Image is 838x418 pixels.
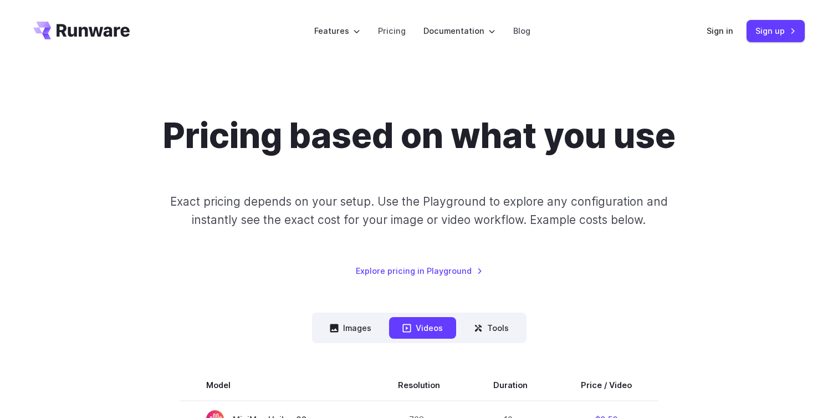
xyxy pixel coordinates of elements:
th: Price / Video [554,370,658,401]
th: Duration [467,370,554,401]
h1: Pricing based on what you use [163,115,676,157]
a: Sign up [747,20,805,42]
a: Go to / [33,22,130,39]
button: Images [316,317,385,339]
a: Explore pricing in Playground [356,264,483,277]
th: Model [180,370,371,401]
a: Blog [513,24,530,37]
a: Pricing [378,24,406,37]
th: Resolution [371,370,467,401]
label: Features [314,24,360,37]
label: Documentation [423,24,495,37]
p: Exact pricing depends on your setup. Use the Playground to explore any configuration and instantl... [149,192,689,230]
button: Tools [461,317,522,339]
a: Sign in [707,24,733,37]
button: Videos [389,317,456,339]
